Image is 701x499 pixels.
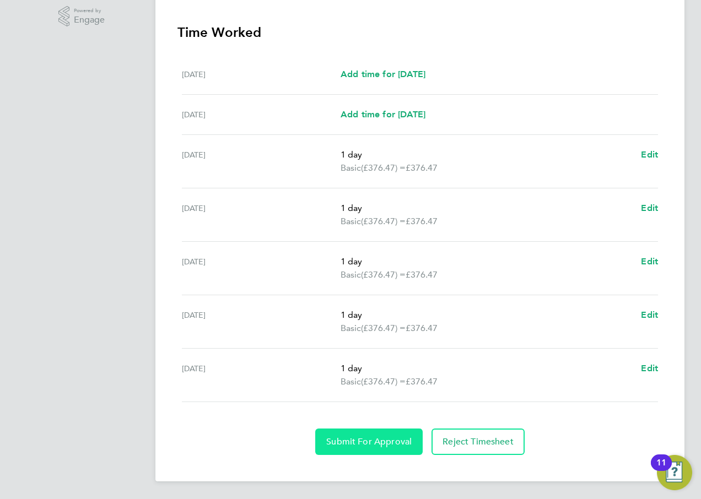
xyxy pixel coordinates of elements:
[406,162,438,173] span: £376.47
[341,375,361,388] span: Basic
[641,308,658,322] a: Edit
[341,268,361,281] span: Basic
[74,15,105,25] span: Engage
[657,455,692,490] button: Open Resource Center, 11 new notifications
[641,256,658,267] span: Edit
[641,148,658,161] a: Edit
[406,216,438,226] span: £376.47
[641,149,658,160] span: Edit
[182,68,341,81] div: [DATE]
[341,69,425,79] span: Add time for [DATE]
[341,215,361,228] span: Basic
[177,24,662,41] h3: Time Worked
[341,255,632,268] p: 1 day
[341,68,425,81] a: Add time for [DATE]
[341,362,632,375] p: 1 day
[406,269,438,280] span: £376.47
[74,6,105,15] span: Powered by
[641,202,658,215] a: Edit
[641,310,658,320] span: Edit
[361,269,406,280] span: (£376.47) =
[361,376,406,387] span: (£376.47) =
[341,108,425,121] a: Add time for [DATE]
[315,429,423,455] button: Submit For Approval
[182,202,341,228] div: [DATE]
[406,376,438,387] span: £376.47
[58,6,105,27] a: Powered byEngage
[361,162,406,173] span: (£376.47) =
[361,216,406,226] span: (£376.47) =
[361,323,406,333] span: (£376.47) =
[641,203,658,213] span: Edit
[341,322,361,335] span: Basic
[341,202,632,215] p: 1 day
[641,363,658,373] span: Edit
[432,429,525,455] button: Reject Timesheet
[641,255,658,268] a: Edit
[182,255,341,281] div: [DATE]
[182,148,341,175] div: [DATE]
[341,308,632,322] p: 1 day
[641,362,658,375] a: Edit
[443,436,514,447] span: Reject Timesheet
[656,463,666,477] div: 11
[341,161,361,175] span: Basic
[326,436,412,447] span: Submit For Approval
[182,362,341,388] div: [DATE]
[182,308,341,335] div: [DATE]
[182,108,341,121] div: [DATE]
[341,109,425,120] span: Add time for [DATE]
[341,148,632,161] p: 1 day
[406,323,438,333] span: £376.47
